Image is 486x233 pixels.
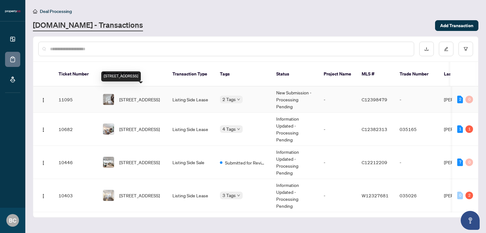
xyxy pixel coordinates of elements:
button: Logo [38,94,48,105]
th: MLS # [357,62,395,87]
th: Ticket Number [53,62,98,87]
span: filter [464,47,468,51]
button: Add Transaction [435,20,478,31]
span: BC [9,216,16,225]
td: Listing Side Lease [167,179,215,212]
button: Open asap [461,211,480,230]
span: C12382313 [362,126,387,132]
span: [STREET_ADDRESS] [119,126,160,133]
button: Logo [38,157,48,167]
td: - [319,87,357,113]
span: download [424,47,429,51]
th: Status [271,62,319,87]
div: 0 [465,158,473,166]
div: 2 [465,192,473,199]
th: Project Name [319,62,357,87]
div: 1 [465,125,473,133]
td: Information Updated - Processing Pending [271,146,319,179]
span: C12212209 [362,159,387,165]
img: Logo [41,98,46,103]
span: down [237,194,240,197]
img: Logo [41,127,46,132]
td: 10403 [53,179,98,212]
span: down [237,98,240,101]
span: C12398479 [362,97,387,102]
span: home [33,9,37,14]
td: Listing Side Lease [167,113,215,146]
th: Trade Number [395,62,439,87]
span: [STREET_ADDRESS] [119,159,160,166]
td: - [395,146,439,179]
div: 0 [465,96,473,103]
div: 1 [457,125,463,133]
td: Listing Side Sale [167,146,215,179]
img: thumbnail-img [103,157,114,168]
a: [DOMAIN_NAME] - Transactions [33,20,143,31]
button: edit [439,42,453,56]
td: New Submission - Processing Pending [271,87,319,113]
td: 10682 [53,113,98,146]
span: 4 Tags [222,125,236,133]
td: Information Updated - Processing Pending [271,113,319,146]
span: down [237,128,240,131]
td: 11095 [53,87,98,113]
span: [STREET_ADDRESS] [119,96,160,103]
span: Add Transaction [440,21,473,31]
div: 0 [457,192,463,199]
span: 3 Tags [222,192,236,199]
span: 2 Tags [222,96,236,103]
td: - [395,87,439,113]
td: - [319,146,357,179]
td: - [319,179,357,212]
img: thumbnail-img [103,190,114,201]
td: Information Updated - Processing Pending [271,179,319,212]
img: thumbnail-img [103,94,114,105]
td: 035165 [395,113,439,146]
div: 2 [457,96,463,103]
th: Tags [215,62,271,87]
img: logo [5,9,20,13]
td: - [319,113,357,146]
th: Property Address [98,62,167,87]
span: edit [444,47,448,51]
div: [STREET_ADDRESS] [101,71,141,81]
td: Listing Side Lease [167,87,215,113]
span: Submitted for Review [225,159,266,166]
img: thumbnail-img [103,124,114,134]
span: [STREET_ADDRESS] [119,192,160,199]
span: W12327681 [362,193,389,198]
span: Deal Processing [40,9,72,14]
button: filter [458,42,473,56]
td: 10446 [53,146,98,179]
div: 7 [457,158,463,166]
button: Logo [38,190,48,200]
th: Transaction Type [167,62,215,87]
img: Logo [41,194,46,199]
button: download [419,42,434,56]
td: 035026 [395,179,439,212]
img: Logo [41,160,46,165]
button: Logo [38,124,48,134]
